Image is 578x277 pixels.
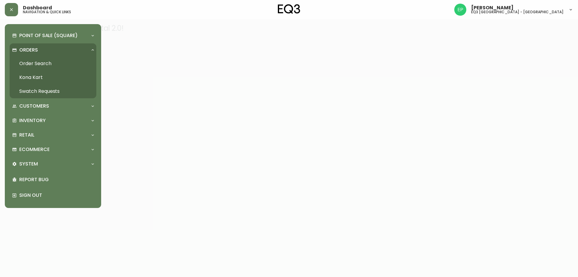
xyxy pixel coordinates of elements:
span: Dashboard [23,5,52,10]
p: Point of Sale (Square) [19,32,78,39]
div: Report Bug [10,172,96,187]
p: Report Bug [19,176,94,183]
p: System [19,161,38,167]
div: Sign Out [10,187,96,203]
div: System [10,157,96,171]
div: Retail [10,128,96,142]
a: Order Search [10,57,96,71]
h5: navigation & quick links [23,10,71,14]
p: Orders [19,47,38,53]
span: [PERSON_NAME] [471,5,514,10]
a: Kona Kart [10,71,96,84]
p: Ecommerce [19,146,50,153]
div: Customers [10,99,96,113]
div: Inventory [10,114,96,127]
h5: eq3 [GEOGRAPHIC_DATA] - [GEOGRAPHIC_DATA] [471,10,564,14]
p: Retail [19,132,34,138]
p: Sign Out [19,192,94,199]
div: Ecommerce [10,143,96,156]
div: Orders [10,43,96,57]
p: Customers [19,103,49,109]
div: Point of Sale (Square) [10,29,96,42]
p: Inventory [19,117,46,124]
img: logo [278,4,300,14]
a: Swatch Requests [10,84,96,98]
img: edb0eb29d4ff191ed42d19acdf48d771 [454,4,466,16]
